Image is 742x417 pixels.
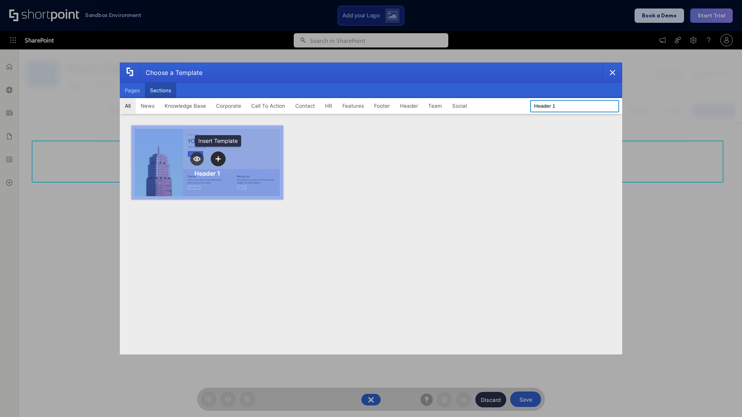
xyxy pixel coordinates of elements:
[120,98,136,114] button: All
[530,100,619,112] input: Search
[136,98,160,114] button: News
[140,63,203,82] div: Choose a Template
[246,98,290,114] button: Call To Action
[320,98,337,114] button: HR
[447,98,472,114] button: Social
[337,98,369,114] button: Features
[145,83,176,98] button: Sections
[120,63,622,354] div: template selector
[369,98,395,114] button: Footer
[194,170,220,177] div: Header 1
[211,98,246,114] button: Corporate
[120,83,145,98] button: Pages
[160,98,211,114] button: Knowledge Base
[703,380,742,417] iframe: Chat Widget
[423,98,447,114] button: Team
[395,98,423,114] button: Header
[290,98,320,114] button: Contact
